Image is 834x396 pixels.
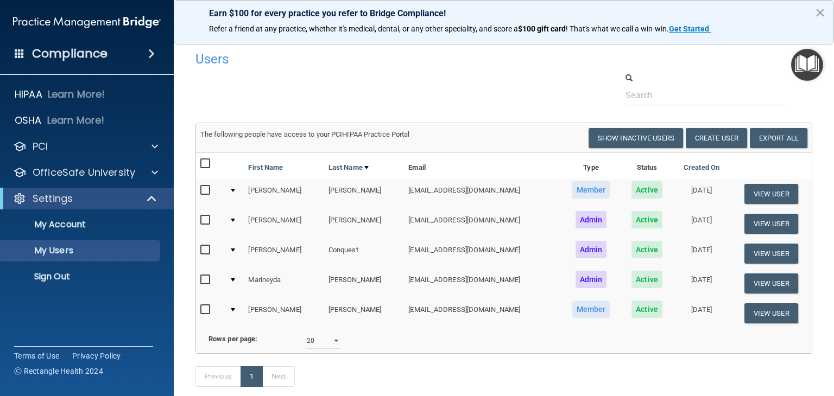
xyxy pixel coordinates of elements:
td: [DATE] [673,298,731,328]
td: [PERSON_NAME] [244,209,324,239]
b: Rows per page: [208,335,257,343]
a: Get Started [669,24,711,33]
a: First Name [248,161,283,174]
p: OSHA [15,114,42,127]
th: Email [404,153,561,179]
td: [EMAIL_ADDRESS][DOMAIN_NAME] [404,209,561,239]
span: Active [631,211,662,228]
button: View User [744,303,798,323]
td: [PERSON_NAME] [324,209,404,239]
p: PCI [33,140,48,153]
a: Created On [684,161,719,174]
a: Previous [195,366,241,387]
img: PMB logo [13,11,161,33]
td: Conquest [324,239,404,269]
span: Member [572,301,610,318]
span: Member [572,181,610,199]
td: [PERSON_NAME] [324,298,404,328]
a: Terms of Use [14,350,59,361]
span: Admin [576,241,607,258]
button: Close [815,4,825,21]
td: [EMAIL_ADDRESS][DOMAIN_NAME] [404,298,561,328]
a: Settings [13,192,157,205]
p: Learn More! [47,114,105,127]
p: My Account [7,219,155,230]
p: Learn More! [48,88,105,101]
span: The following people have access to your PCIHIPAA Practice Portal [200,130,410,138]
span: Refer a friend at any practice, whether it's medical, dental, or any other speciality, and score a [209,24,518,33]
a: Export All [750,128,807,148]
td: [EMAIL_ADDRESS][DOMAIN_NAME] [404,269,561,298]
td: [PERSON_NAME] [244,239,324,269]
span: Ⓒ Rectangle Health 2024 [14,366,103,376]
button: Open Resource Center [791,49,823,81]
td: [PERSON_NAME] [244,298,324,328]
td: [DATE] [673,269,731,298]
a: Last Name [328,161,369,174]
span: Admin [576,271,607,288]
a: PCI [13,140,158,153]
span: ! That's what we call a win-win. [566,24,669,33]
a: Privacy Policy [72,350,121,361]
button: View User [744,244,798,264]
button: Create User [686,128,747,148]
a: OfficeSafe University [13,166,158,179]
td: [PERSON_NAME] [244,179,324,209]
p: Earn $100 for every practice you refer to Bridge Compliance! [209,8,799,18]
span: Admin [576,211,607,228]
td: [DATE] [673,179,731,209]
p: OfficeSafe University [33,166,135,179]
strong: Get Started [669,24,709,33]
button: View User [744,184,798,204]
button: View User [744,214,798,234]
p: HIPAA [15,88,42,101]
td: [DATE] [673,209,731,239]
h4: Users [195,52,548,66]
span: Active [631,241,662,258]
span: Active [631,271,662,288]
h4: Compliance [32,46,108,61]
td: [EMAIL_ADDRESS][DOMAIN_NAME] [404,239,561,269]
p: Sign Out [7,271,155,282]
input: Search [625,85,788,105]
span: Active [631,301,662,318]
span: Active [631,181,662,199]
td: Marineyda [244,269,324,298]
th: Type [561,153,621,179]
td: [PERSON_NAME] [324,179,404,209]
button: View User [744,273,798,293]
a: 1 [241,366,263,387]
th: Status [621,153,672,179]
td: [DATE] [673,239,731,269]
a: Next [262,366,295,387]
p: My Users [7,245,155,256]
button: Show Inactive Users [589,128,683,148]
td: [EMAIL_ADDRESS][DOMAIN_NAME] [404,179,561,209]
strong: $100 gift card [518,24,566,33]
p: Settings [33,192,73,205]
td: [PERSON_NAME] [324,269,404,298]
